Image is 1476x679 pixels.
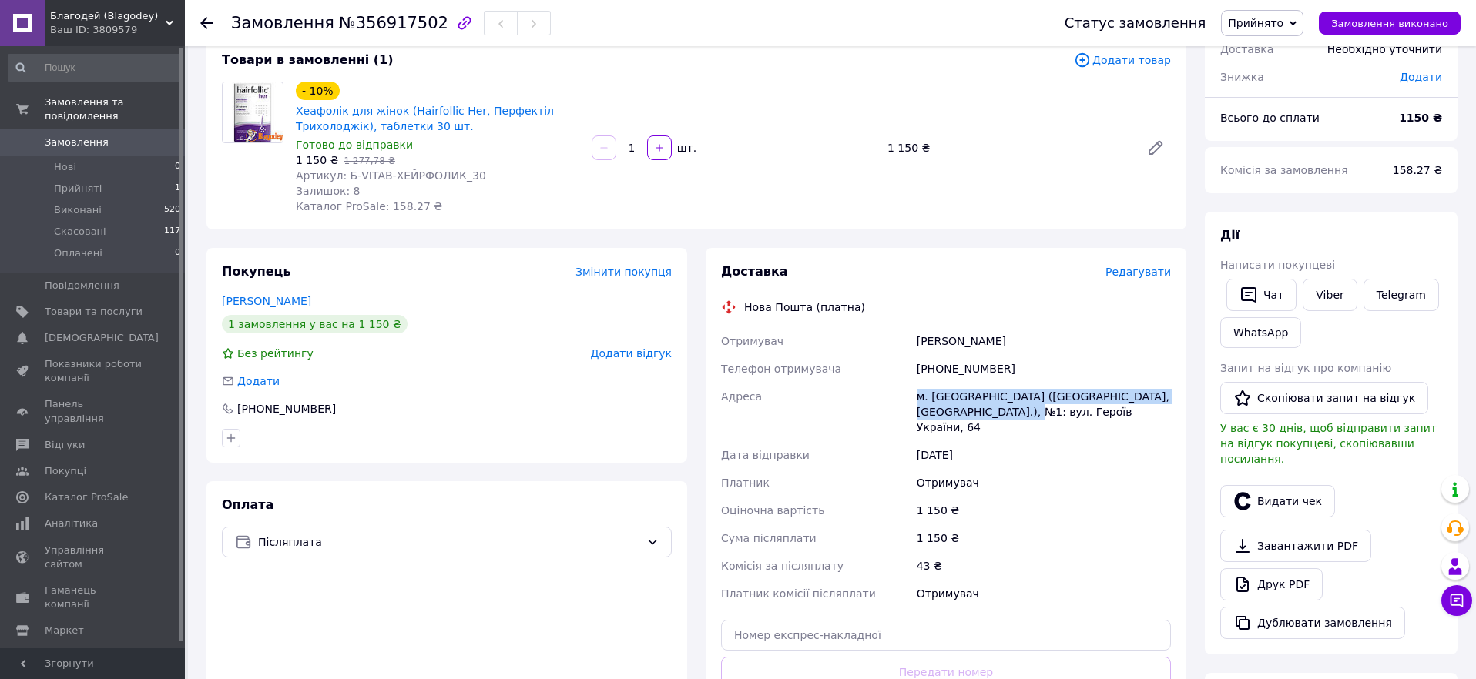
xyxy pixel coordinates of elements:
span: Каталог ProSale [45,490,128,504]
span: Прийняті [54,182,102,196]
div: 1 замовлення у вас на 1 150 ₴ [222,315,408,333]
span: Управління сайтом [45,544,143,571]
span: 1 277,78 ₴ [344,156,395,166]
span: 0 [175,160,180,174]
span: Прийнято [1228,17,1283,29]
span: Доставка [721,264,788,279]
span: Покупці [45,464,86,478]
button: Чат [1226,279,1297,311]
span: Платник [721,477,770,489]
span: Адреса [721,390,762,403]
div: 1 150 ₴ [914,524,1174,552]
span: Дата відправки [721,449,810,461]
span: Доставка [1220,43,1273,55]
span: Отримувач [721,335,783,347]
a: Завантажити PDF [1220,530,1371,562]
span: Благодей (Blagodey) [50,9,166,23]
span: 158.27 ₴ [1393,164,1442,176]
div: шт. [673,140,698,156]
a: Хеафолік для жінок (Hairfollic Her, Перфектіл Трихолоджік), таблетки 30 шт. [296,105,554,132]
span: 520 [164,203,180,217]
span: Товари та послуги [45,305,143,319]
span: Замовлення та повідомлення [45,95,185,123]
div: [PERSON_NAME] [914,327,1174,355]
a: Друк PDF [1220,568,1323,600]
span: Додати [237,375,280,387]
span: Нові [54,160,76,174]
span: Додати товар [1074,52,1171,69]
span: Виконані [54,203,102,217]
div: м. [GEOGRAPHIC_DATA] ([GEOGRAPHIC_DATA], [GEOGRAPHIC_DATA].), №1: вул. Героїв України, 64 [914,383,1174,441]
div: 1 150 ₴ [914,497,1174,524]
span: Оціночна вартість [721,504,824,517]
span: Всього до сплати [1220,112,1320,124]
span: Панель управління [45,397,143,425]
span: Замовлення [231,14,334,32]
span: 117 [164,225,180,239]
button: Чат з покупцем [1441,585,1472,616]
div: [PHONE_NUMBER] [236,401,337,416]
button: Скопіювати запит на відгук [1220,382,1428,414]
input: Номер експрес-накладної [721,620,1171,651]
a: [PERSON_NAME] [222,295,311,307]
span: Телефон отримувача [721,363,841,375]
span: Редагувати [1105,266,1171,278]
span: Знижка [1220,71,1264,83]
span: Товари в замовленні (1) [222,52,394,67]
span: Додати [1400,71,1442,83]
span: Сума післяплати [721,532,817,544]
span: Змінити покупця [575,266,672,278]
a: Редагувати [1140,132,1171,163]
span: Написати покупцеві [1220,259,1335,271]
span: Скасовані [54,225,106,239]
div: Ваш ID: 3809579 [50,23,185,37]
span: Замовлення виконано [1331,18,1448,29]
div: 43 ₴ [914,552,1174,580]
span: Комісія за післяплату [721,560,844,572]
button: Видати чек [1220,485,1335,517]
span: Післяплата [258,533,640,550]
button: Замовлення виконано [1319,12,1461,35]
span: Показники роботи компанії [45,357,143,385]
span: Оплачені [54,246,102,260]
span: Додати відгук [591,347,672,360]
a: Viber [1303,279,1357,311]
span: Маркет [45,624,84,637]
span: Без рейтингу [237,347,314,360]
span: Замовлення [45,135,109,149]
div: Необхідно уточнити [1318,32,1451,66]
div: Повернутися назад [200,15,213,31]
span: №356917502 [339,14,448,32]
span: [DEMOGRAPHIC_DATA] [45,331,159,345]
span: Дії [1220,228,1240,242]
span: Залишок: 8 [296,185,361,197]
b: 1150 ₴ [1399,112,1442,124]
span: Запит на відгук про компанію [1220,362,1391,374]
span: Артикул: Б-VITAB-ХЕЙРФОЛИК_30 [296,169,486,182]
div: Статус замовлення [1065,15,1206,31]
div: Отримувач [914,469,1174,497]
span: 1 [175,182,180,196]
span: Повідомлення [45,279,119,293]
span: Оплата [222,497,273,512]
div: Отримувач [914,580,1174,607]
span: Гаманець компанії [45,584,143,611]
div: [PHONE_NUMBER] [914,355,1174,383]
span: Аналітика [45,517,98,530]
span: Покупець [222,264,291,279]
span: Комісія за замовлення [1220,164,1348,176]
div: - 10% [296,82,340,100]
a: WhatsApp [1220,317,1301,348]
span: 0 [175,246,180,260]
div: [DATE] [914,441,1174,469]
span: Каталог ProSale: 158.27 ₴ [296,200,442,212]
a: Telegram [1364,279,1439,311]
span: 1 150 ₴ [296,154,338,166]
span: Відгуки [45,438,85,452]
span: Готово до відправки [296,139,413,151]
span: У вас є 30 днів, щоб відправити запит на відгук покупцеві, скопіювавши посилання. [1220,422,1437,465]
span: Платник комісії післяплати [721,587,876,600]
button: Дублювати замовлення [1220,607,1405,639]
input: Пошук [8,54,182,82]
div: Нова Пошта (платна) [740,299,869,315]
